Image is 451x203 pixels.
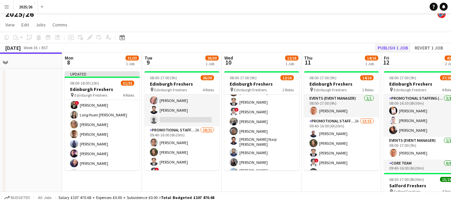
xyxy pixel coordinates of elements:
[304,95,379,117] app-card-role: Events (Event Manager)1/108:00-17:00 (9h)[PERSON_NAME]
[3,194,31,201] button: Budgeted
[394,189,421,194] span: Salford Freshers
[205,56,219,61] span: 26/30
[383,59,389,66] span: 12
[74,93,107,98] span: Edinburgh Freshers
[223,59,233,66] span: 10
[70,81,99,86] span: 08:00-18:00 (10h)
[145,71,219,170] app-job-card: 08:00-17:00 (9h)26/30Edinburgh Freshers Edinburgh Freshers4 Roles[PERSON_NAME][PERSON_NAME][PERSO...
[285,56,298,61] span: 12/16
[5,9,34,19] h1: 2025/26
[438,10,446,18] app-user-avatar: Event Managers
[64,59,73,66] span: 8
[11,195,30,200] span: Budgeted
[303,59,312,66] span: 11
[389,177,424,182] span: 08:30-17:00 (8h30m)
[5,22,15,28] span: View
[145,81,219,87] h3: Edinburgh Freshers
[41,45,48,50] div: BST
[33,20,48,29] a: Jobs
[50,20,70,29] a: Comms
[235,108,239,112] span: !
[394,87,426,92] span: Edinburgh Freshers
[234,87,267,92] span: Edinburgh Freshers
[154,87,187,92] span: Edinburgh Freshers
[75,101,79,105] span: !
[14,0,38,13] button: 2025/26
[21,22,29,28] span: Edit
[314,87,347,92] span: Edinburgh Freshers
[280,75,294,80] span: 12/16
[389,75,416,80] span: 08:00-17:00 (9h)
[37,195,53,200] span: All jobs
[365,56,378,61] span: 14/16
[58,195,214,200] div: Salary £107 470.68 + Expenses £0.00 + Subsistence £0.00 =
[314,159,318,163] span: !
[304,71,379,170] app-job-card: 08:00-17:00 (9h)14/16Edinburgh Freshers Edinburgh Freshers2 RolesEvents (Event Manager)1/108:00-1...
[3,20,17,29] a: View
[65,86,140,92] h3: Edinburgh Freshers
[52,22,67,28] span: Comms
[121,81,134,86] span: 31/33
[126,56,139,61] span: 31/33
[230,75,257,80] span: 08:00-17:00 (9h)
[155,168,159,172] span: !
[224,81,299,87] h3: Edinburgh Freshers
[126,61,139,66] div: 1 Job
[123,93,134,98] span: 4 Roles
[282,87,294,92] span: 2 Roles
[65,71,140,170] app-job-card: Updated08:00-18:00 (10h)31/33Edinburgh Freshers Edinburgh Freshers4 Roles[PERSON_NAME]![PERSON_NA...
[384,55,389,61] span: Fri
[412,43,446,52] button: Revert 1 job
[203,87,214,92] span: 4 Roles
[362,87,374,92] span: 2 Roles
[360,75,374,80] span: 14/16
[224,55,233,61] span: Wed
[304,81,379,87] h3: Edinburgh Freshers
[19,20,32,29] a: Edit
[22,45,39,50] span: Week 36
[5,44,21,51] div: [DATE]
[285,61,298,66] div: 1 Job
[365,61,378,66] div: 1 Job
[304,55,312,61] span: Thu
[144,59,152,66] span: 9
[201,75,214,80] span: 26/30
[36,22,46,28] span: Jobs
[161,195,214,200] span: Total Budgeted £107 470.68
[375,43,411,52] button: Publish 1 job
[224,71,299,170] app-job-card: 08:00-17:00 (9h)12/16Edinburgh Freshers Edinburgh Freshers2 Roles[PERSON_NAME][PERSON_NAME][PERSO...
[65,71,140,77] div: Updated
[150,75,177,80] span: 08:00-17:00 (9h)
[206,61,218,66] div: 1 Job
[309,75,336,80] span: 08:00-17:00 (9h)
[145,55,152,61] span: Tue
[65,55,73,61] span: Mon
